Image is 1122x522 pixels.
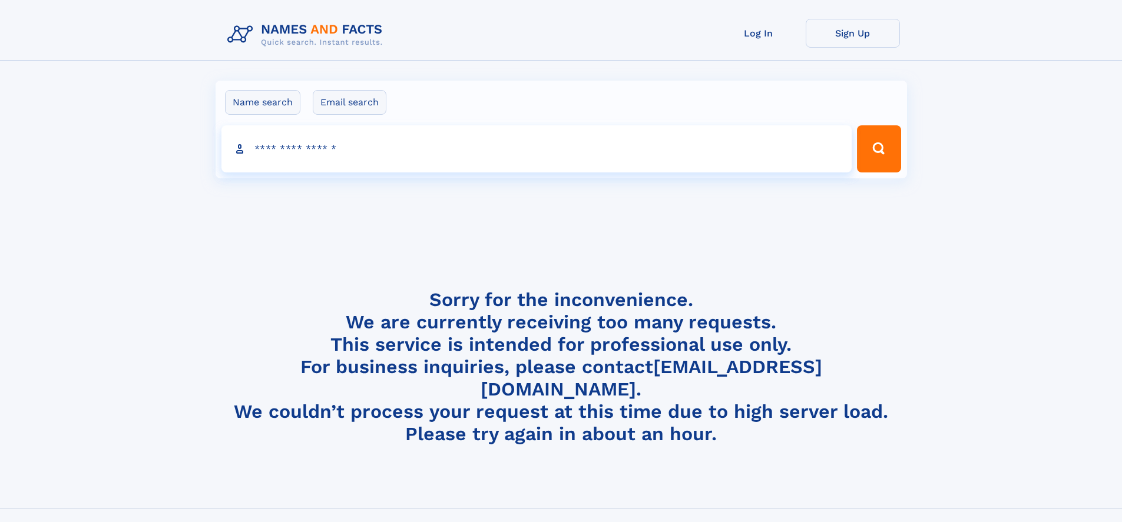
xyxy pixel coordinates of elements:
[223,19,392,51] img: Logo Names and Facts
[857,125,901,172] button: Search Button
[221,125,852,172] input: search input
[806,19,900,48] a: Sign Up
[481,355,822,400] a: [EMAIL_ADDRESS][DOMAIN_NAME]
[313,90,386,115] label: Email search
[225,90,300,115] label: Name search
[223,288,900,445] h4: Sorry for the inconvenience. We are currently receiving too many requests. This service is intend...
[711,19,806,48] a: Log In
